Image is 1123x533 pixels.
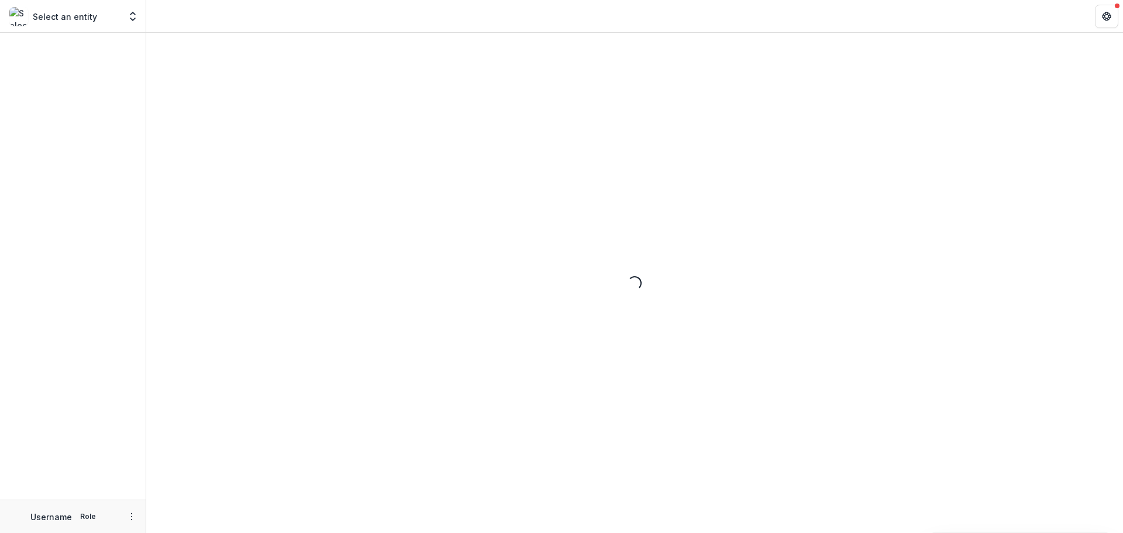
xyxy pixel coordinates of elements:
p: Select an entity [33,11,97,23]
p: Role [77,511,99,522]
button: More [125,510,139,524]
button: Get Help [1095,5,1118,28]
p: Username [30,511,72,523]
img: Select an entity [9,7,28,26]
button: Open entity switcher [125,5,141,28]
